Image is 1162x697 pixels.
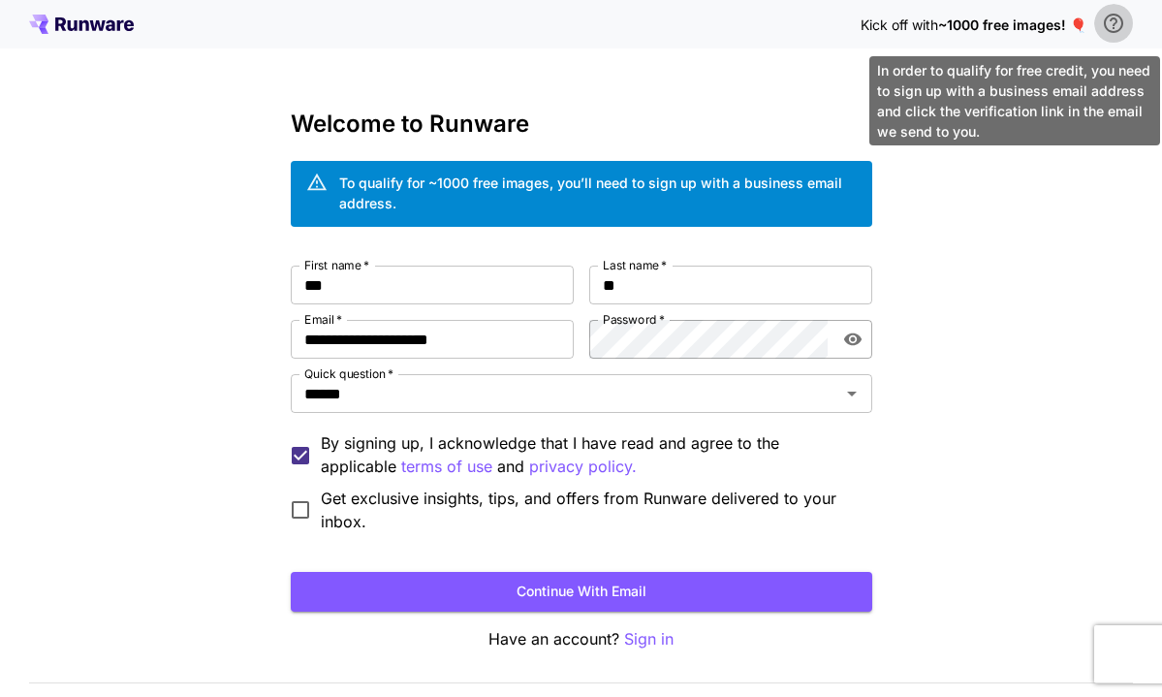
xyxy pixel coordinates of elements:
button: In order to qualify for free credit, you need to sign up with a business email address and click ... [1094,4,1133,43]
h3: Welcome to Runware [291,111,872,138]
label: Email [304,311,342,328]
span: Kick off with [861,16,938,33]
button: By signing up, I acknowledge that I have read and agree to the applicable and privacy policy. [401,455,492,479]
p: By signing up, I acknowledge that I have read and agree to the applicable and [321,431,857,479]
button: Continue with email [291,572,872,612]
label: First name [304,257,369,273]
div: In order to qualify for free credit, you need to sign up with a business email address and click ... [869,56,1160,145]
p: terms of use [401,455,492,479]
p: privacy policy. [529,455,637,479]
label: Quick question [304,365,393,382]
button: Open [838,380,865,407]
button: Sign in [624,627,674,651]
label: Last name [603,257,667,273]
p: Have an account? [291,627,872,651]
div: To qualify for ~1000 free images, you’ll need to sign up with a business email address. [339,173,857,213]
span: Get exclusive insights, tips, and offers from Runware delivered to your inbox. [321,487,857,533]
button: By signing up, I acknowledge that I have read and agree to the applicable terms of use and [529,455,637,479]
span: ~1000 free images! 🎈 [938,16,1086,33]
label: Password [603,311,665,328]
button: toggle password visibility [835,322,870,357]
